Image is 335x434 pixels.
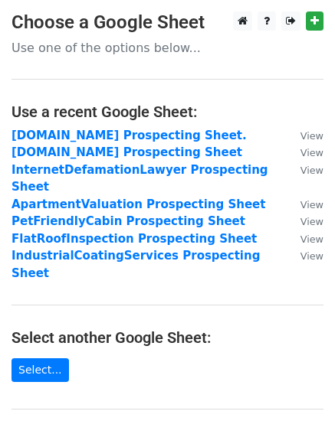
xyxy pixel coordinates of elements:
[285,163,324,177] a: View
[11,11,324,34] h3: Choose a Google Sheet
[301,130,324,142] small: View
[285,145,324,159] a: View
[285,249,324,263] a: View
[11,249,260,280] a: IndustrialCoatingServices Prospecting Sheet
[11,232,257,246] a: FlatRoofInspection Prospecting Sheet
[285,232,324,246] a: View
[11,163,268,194] a: InternetDefamationLawyer Prospecting Sheet
[11,214,245,228] a: PetFriendlyCabin Prospecting Sheet
[301,199,324,210] small: View
[301,216,324,227] small: View
[11,40,324,56] p: Use one of the options below...
[301,147,324,158] small: View
[285,129,324,142] a: View
[11,145,242,159] a: [DOMAIN_NAME] Prospecting Sheet
[11,129,247,142] a: [DOMAIN_NAME] Prospecting Sheet.
[285,214,324,228] a: View
[11,328,324,347] h4: Select another Google Sheet:
[11,103,324,121] h4: Use a recent Google Sheet:
[11,358,69,382] a: Select...
[301,250,324,262] small: View
[301,233,324,245] small: View
[285,197,324,211] a: View
[11,197,265,211] a: ApartmentValuation Prospecting Sheet
[301,165,324,176] small: View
